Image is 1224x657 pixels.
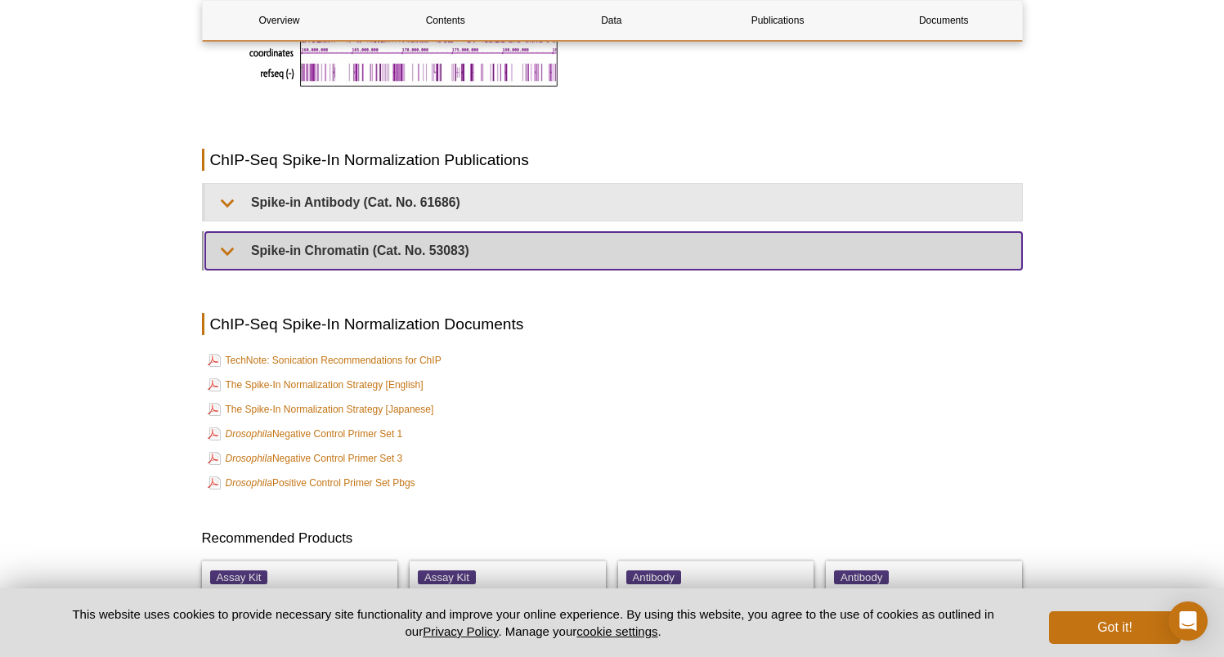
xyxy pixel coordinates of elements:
p: Histone H3K27ac antibody (pAb) [626,586,806,627]
p: Suz12 antibody (pAb) [834,586,1014,610]
i: Drosophila [226,477,272,489]
a: Antibody Histone H3K27ac antibody (pAb) [618,561,814,643]
span: Antibody [834,570,889,584]
h2: ChIP-Seq Spike-In Normalization Publications [202,149,1023,171]
a: Assay Kit ATAC-Seq Express Kit [410,561,606,643]
p: This website uses cookies to provide necessary site functionality and improve your online experie... [44,606,1023,640]
button: cookie settings [576,624,657,638]
i: Drosophila [226,453,272,464]
span: Assay Kit [418,570,476,584]
a: Privacy Policy [423,624,498,638]
a: DrosophilaPositive Control Primer Set Pbgs [208,473,415,493]
a: Data [535,1,688,40]
h3: Recommended Products [202,529,1023,548]
button: Got it! [1049,611,1180,644]
span: Antibody [626,570,681,584]
a: Assay Kit ChIP-IT High Sensitivity [202,561,398,643]
a: The Spike-In Normalization Strategy [Japanese] [208,400,434,419]
a: Overview [203,1,356,40]
a: DrosophilaNegative Control Primer Set 3 [208,449,403,468]
a: TechNote: Sonication Recommendations for ChIP [208,351,442,370]
a: Publications [701,1,854,40]
p: ChIP-IT High Sensitivity [210,586,390,610]
a: DrosophilaNegative Control Primer Set 1 [208,424,403,444]
a: Contents [369,1,522,40]
div: Open Intercom Messenger [1168,601,1208,641]
a: The Spike-In Normalization Strategy [English] [208,375,424,395]
a: Antibody Suz12 antibody (pAb) [826,561,1022,643]
p: ATAC-Seq Express Kit [418,586,598,610]
summary: Spike-in Chromatin (Cat. No. 53083) [205,232,1022,269]
summary: Spike-in Antibody (Cat. No. 61686) [205,184,1022,221]
h2: ChIP-Seq Spike-In Normalization Documents [202,313,1023,335]
i: Drosophila [226,428,272,440]
a: Documents [867,1,1020,40]
span: Assay Kit [210,570,268,584]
